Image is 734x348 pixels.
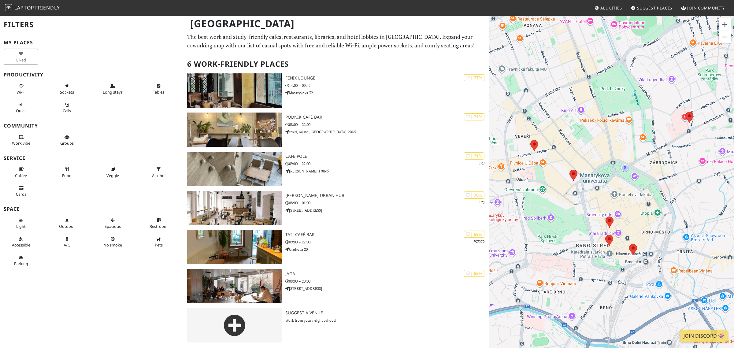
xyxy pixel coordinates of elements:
button: Accessible [4,234,38,250]
img: LaptopFriendly [5,4,12,11]
p: 09:00 – 22:00 [285,161,489,167]
span: Parking [14,261,28,266]
a: Fenix Lounge | 77% Fenix Lounge 14:00 – 00:45 Masarykova 32 [183,73,489,108]
button: Outdoor [50,215,84,231]
p: 14:00 – 00:45 [285,83,489,88]
span: Food [62,173,72,178]
a: Suggest a Venue Work from your neighborhood [183,308,489,342]
button: Light [4,215,38,231]
button: Cards [4,183,38,199]
span: People working [12,140,30,146]
img: TATI Café Bar [187,230,282,264]
button: Coffee [4,164,38,180]
p: 08:00 – 20:00 [285,278,489,284]
span: Stable Wi-Fi [17,89,25,95]
span: Natural light [16,224,26,229]
img: JAGA [187,269,282,303]
h3: cafe POLE [285,154,489,159]
a: All Cities [592,2,625,13]
h3: [PERSON_NAME] Urban Hub [285,193,489,198]
h2: 6 Work-Friendly Places [187,55,486,73]
span: Smoke free [103,242,122,248]
div: | 68% [464,270,484,277]
h3: TATI Café Bar [285,232,489,237]
h1: [GEOGRAPHIC_DATA] [185,15,488,32]
button: Wi-Fi [4,81,38,97]
p: Work from your neighborhood [285,317,489,323]
button: Restroom [141,215,176,231]
a: cafe POLE | 71% 1 cafe POLE 09:00 – 22:00 [PERSON_NAME] 1786/5 [183,152,489,186]
button: Work vibe [4,132,38,148]
p: 09:00 – 22:00 [285,239,489,245]
h3: Fenix Lounge [285,76,489,81]
a: Suggest Places [628,2,675,13]
p: 08:00 – 01:00 [285,200,489,206]
span: Video/audio calls [63,108,71,113]
span: Power sockets [60,89,74,95]
p: 1 [479,200,484,205]
span: Credit cards [16,191,26,197]
h3: Community [4,123,180,129]
p: [STREET_ADDRESS] [285,207,489,213]
span: Work-friendly tables [153,89,164,95]
p: Masarykova 32 [285,90,489,96]
div: | 69% [464,231,484,238]
span: Friendly [35,4,60,11]
button: Spacious [95,215,130,231]
h3: JAGA [285,271,489,276]
button: A/C [50,234,84,250]
span: Long stays [103,89,123,95]
span: Coffee [15,173,27,178]
button: Pets [141,234,176,250]
button: Food [50,164,84,180]
p: Grohova 20 [285,246,489,252]
p: The best work and study-friendly cafes, restaurants, libraries, and hotel lobbies in [GEOGRAPHIC_... [187,32,486,50]
a: TATI Café Bar | 69% 32 TATI Café Bar 09:00 – 22:00 Grohova 20 [183,230,489,264]
h3: My Places [4,40,180,46]
span: All Cities [600,5,622,11]
a: Podnik café bar | 71% Podnik café bar 08:00 – 22:00 střed, město, [GEOGRAPHIC_DATA] 290/5 [183,113,489,147]
h2: Filters [4,15,180,34]
div: | 77% [464,74,484,81]
button: Calls [50,100,84,116]
a: JAGA | 68% JAGA 08:00 – 20:00 [STREET_ADDRESS] [183,269,489,303]
span: Pet friendly [155,242,163,248]
button: Alcohol [141,164,176,180]
img: cafe POLE [187,152,282,186]
button: Zoom in [719,18,731,31]
button: Parking [4,253,38,269]
button: Zoom out [719,31,731,43]
a: LaptopFriendly LaptopFriendly [5,3,60,13]
span: Restroom [150,224,168,229]
button: Sockets [50,81,84,97]
img: SKØG Urban Hub [187,191,282,225]
button: Groups [50,132,84,148]
span: Veggie [106,173,119,178]
img: Fenix Lounge [187,73,282,108]
span: Accessible [12,242,30,248]
button: Veggie [95,164,130,180]
a: Join Discord 👾 [680,330,728,342]
div: | 70% [464,191,484,198]
a: Join Community [679,2,727,13]
h3: Productivity [4,72,180,78]
span: Suggest Places [637,5,673,11]
div: | 71% [464,152,484,159]
h3: Suggest a Venue [285,310,489,316]
p: 3 2 [473,239,484,245]
span: Alcohol [152,173,165,178]
p: 1 [479,161,484,166]
button: No smoke [95,234,130,250]
span: Quiet [16,108,26,113]
button: Tables [141,81,176,97]
div: | 71% [464,113,484,120]
span: Join Community [687,5,725,11]
h3: Space [4,206,180,212]
span: Air conditioned [64,242,70,248]
h3: Service [4,155,180,161]
p: 08:00 – 22:00 [285,122,489,128]
span: Group tables [60,140,74,146]
span: Outdoor area [59,224,75,229]
img: gray-place-d2bdb4477600e061c01bd816cc0f2ef0cfcb1ca9e3ad78868dd16fb2af073a21.png [187,308,282,342]
span: Laptop [14,4,34,11]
